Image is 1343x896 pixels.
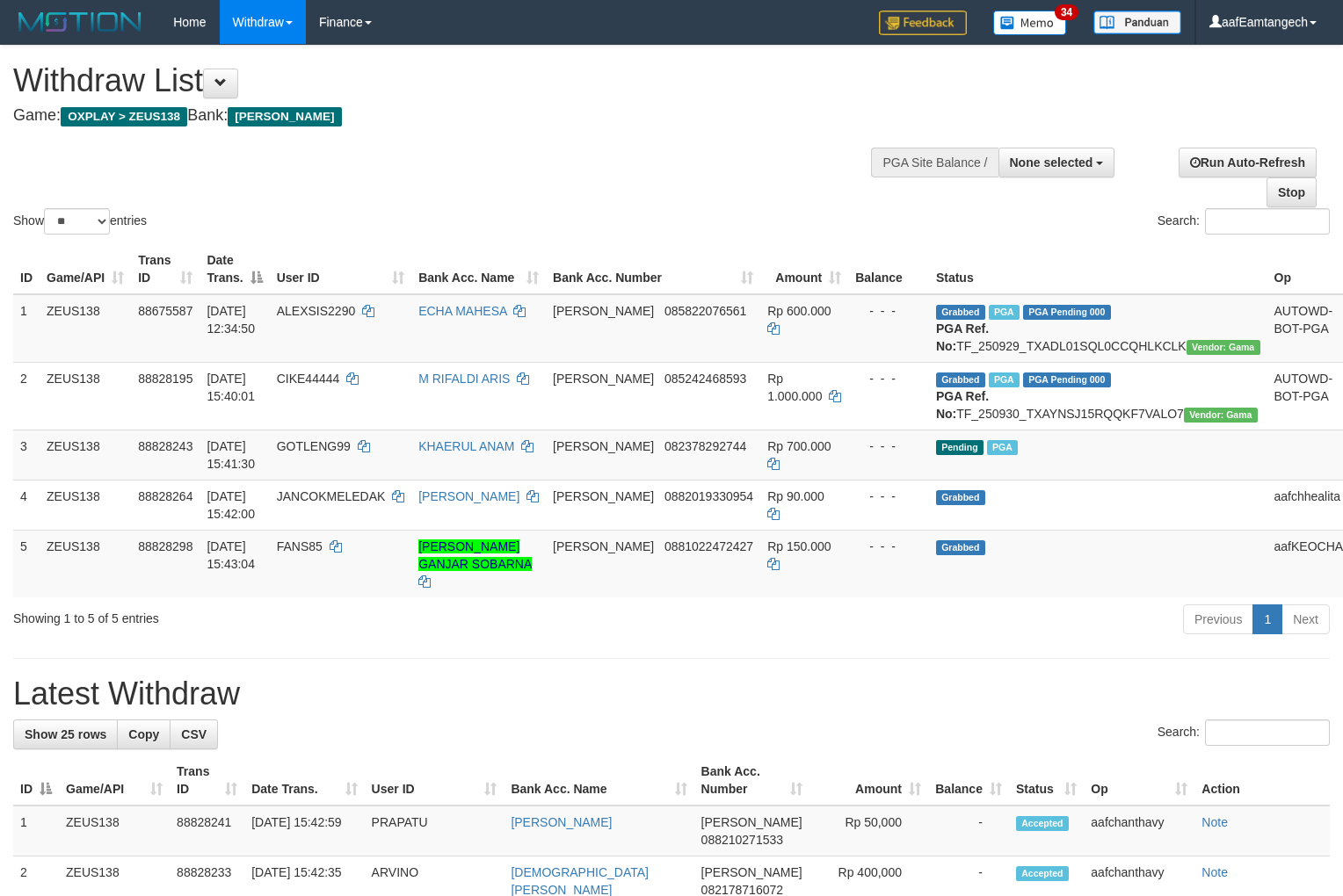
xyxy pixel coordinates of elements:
span: Grabbed [936,372,985,387]
span: ALEXSIS2290 [277,304,356,318]
span: Rp 150.000 [767,539,831,553]
span: Copy 0881022472427 to clipboard [664,539,753,553]
a: Note [1201,815,1228,829]
span: [PERSON_NAME] [553,489,654,503]
span: Rp 600.000 [767,304,831,318]
span: Copy 0882019330954 to clipboard [664,489,753,503]
th: Game/API: activate to sort column ascending [40,244,131,294]
span: Grabbed [936,305,985,320]
span: Copy [128,727,159,741]
span: CIKE44444 [277,372,340,386]
span: [DATE] 15:41:30 [207,439,255,471]
th: Status [929,244,1267,294]
span: Grabbed [936,540,985,555]
td: ZEUS138 [59,806,170,856]
span: [DATE] 15:40:01 [207,372,255,403]
span: 88828264 [138,489,192,503]
th: Trans ID: activate to sort column ascending [131,244,200,294]
img: MOTION_logo.png [13,9,147,35]
input: Search: [1205,719,1330,746]
span: Vendor URL: https://trx31.1velocity.biz [1184,408,1258,423]
h1: Withdraw List [13,63,878,98]
span: PGA Pending [1023,372,1111,387]
td: - [928,806,1009,856]
span: Copy 088210271533 to clipboard [701,833,783,847]
td: 4 [13,480,40,530]
th: Amount: activate to sort column ascending [809,755,928,806]
h4: Game: Bank: [13,107,878,125]
th: Action [1194,755,1330,806]
span: 88828195 [138,372,192,386]
th: Date Trans.: activate to sort column descending [200,244,269,294]
td: ZEUS138 [40,430,131,480]
a: M RIFALDI ARIS [418,372,510,386]
span: 88828298 [138,539,192,553]
button: None selected [998,148,1115,177]
th: Bank Acc. Name: activate to sort column ascending [411,244,546,294]
th: ID [13,244,40,294]
div: - - - [855,488,922,505]
div: PGA Site Balance / [871,148,998,177]
b: PGA Ref. No: [936,322,989,353]
a: ECHA MAHESA [418,304,506,318]
td: TF_250930_TXAYNSJ15RQQKF7VALO7 [929,362,1267,430]
span: [PERSON_NAME] [228,107,341,126]
td: 5 [13,530,40,597]
td: ZEUS138 [40,362,131,430]
th: Balance [848,244,929,294]
img: Button%20Memo.svg [993,11,1067,35]
th: Amount: activate to sort column ascending [760,244,848,294]
a: KHAERUL ANAM [418,439,514,453]
td: PRAPATU [365,806,505,856]
td: aafchanthavy [1084,806,1194,856]
div: - - - [855,370,922,387]
b: PGA Ref. No: [936,389,989,421]
a: [PERSON_NAME] [418,489,519,503]
a: CSV [170,719,218,749]
a: [PERSON_NAME] [511,815,612,829]
select: Showentries [44,208,110,235]
a: Next [1281,604,1330,634]
th: Bank Acc. Name: activate to sort column ascending [504,755,693,806]
span: 88675587 [138,304,192,318]
span: Marked by aafpengsreynich [987,440,1018,455]
span: [PERSON_NAME] [553,304,654,318]
span: Accepted [1016,816,1069,831]
span: FANS85 [277,539,323,553]
span: Copy 085822076561 to clipboard [664,304,746,318]
th: User ID: activate to sort column ascending [270,244,411,294]
th: Op: activate to sort column ascending [1084,755,1194,806]
span: Marked by aafpengsreynich [989,305,1020,320]
a: 1 [1252,604,1282,634]
span: CSV [181,727,207,741]
span: Show 25 rows [25,727,106,741]
span: OXPLAY > ZEUS138 [61,107,187,126]
span: Vendor URL: https://trx31.1velocity.biz [1187,340,1260,355]
label: Search: [1158,208,1330,235]
td: 88828241 [170,806,244,856]
span: [PERSON_NAME] [701,865,802,879]
a: Copy [117,719,171,749]
span: JANCOKMELEDAK [277,489,386,503]
span: [PERSON_NAME] [553,439,654,453]
a: Previous [1183,604,1253,634]
span: 88828243 [138,439,192,453]
div: - - - [855,302,922,320]
th: Game/API: activate to sort column ascending [59,755,170,806]
span: Rp 1.000.000 [767,372,822,403]
span: Rp 700.000 [767,439,831,453]
img: panduan.png [1093,11,1181,34]
th: Status: activate to sort column ascending [1009,755,1084,806]
td: ZEUS138 [40,294,131,363]
span: Marked by aafpengsreynich [989,372,1020,387]
td: 1 [13,806,59,856]
h1: Latest Withdraw [13,676,1330,712]
label: Show entries [13,208,147,235]
span: Copy 085242468593 to clipboard [664,372,746,386]
span: [DATE] 15:42:00 [207,489,255,521]
td: 2 [13,362,40,430]
td: ZEUS138 [40,480,131,530]
td: 1 [13,294,40,363]
th: Date Trans.: activate to sort column ascending [244,755,364,806]
span: Rp 90.000 [767,489,824,503]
